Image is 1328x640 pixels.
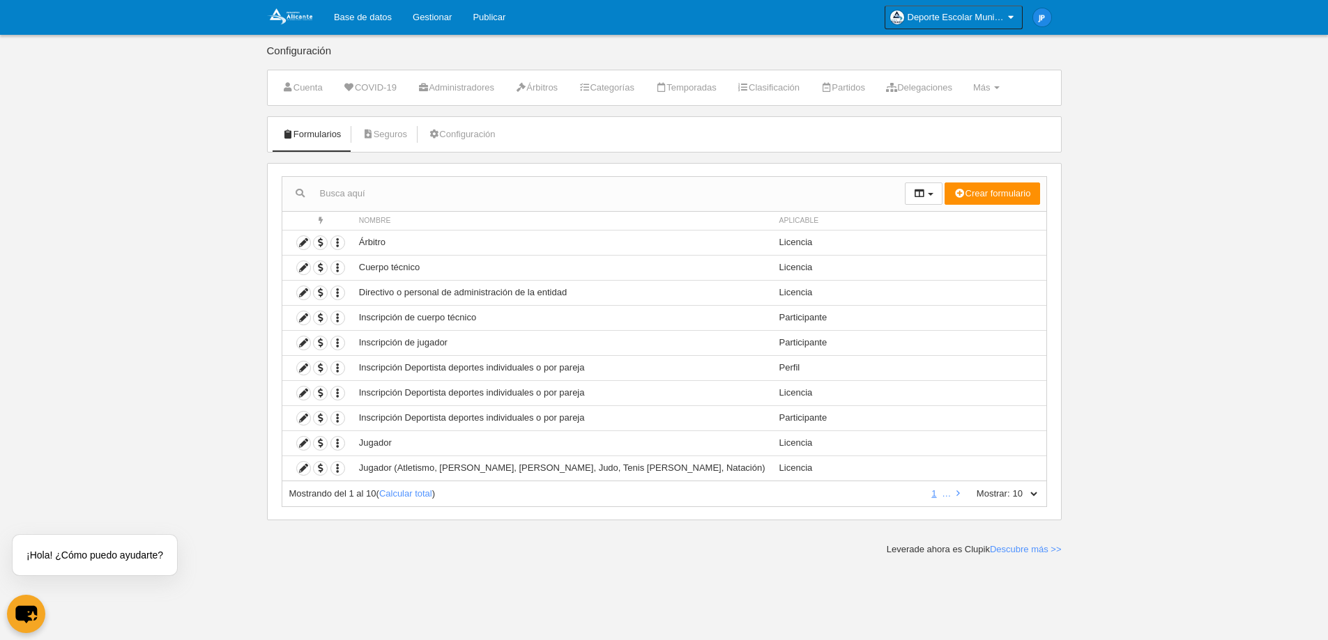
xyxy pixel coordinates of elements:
[379,488,432,499] a: Calcular total
[973,82,991,93] span: Más
[352,405,772,430] td: Inscripción Deportista deportes individuales o por pareja
[336,77,404,98] a: COVID-19
[772,230,1046,255] td: Licencia
[352,230,772,255] td: Árbitro
[352,455,772,481] td: Jugador (Atletismo, [PERSON_NAME], [PERSON_NAME], Judo, Tenis [PERSON_NAME], Natación)
[942,487,951,500] li: …
[352,380,772,405] td: Inscripción Deportista deportes individuales o por pareja
[779,217,819,224] span: Aplicable
[352,305,772,330] td: Inscripción de cuerpo técnico
[890,10,904,24] img: OawjjgO45JmU.30x30.jpg
[352,430,772,455] td: Jugador
[352,280,772,305] td: Directivo o personal de administración de la entidad
[772,330,1046,355] td: Participante
[507,77,565,98] a: Árbitros
[878,77,960,98] a: Delegaciones
[267,45,1062,70] div: Configuración
[772,355,1046,380] td: Perfil
[352,355,772,380] td: Inscripción Deportista deportes individuales o por pareja
[275,124,349,145] a: Formularios
[772,255,1046,280] td: Licencia
[963,487,1010,500] label: Mostrar:
[410,77,502,98] a: Administradores
[282,183,905,204] input: Busca aquí
[772,430,1046,455] td: Licencia
[7,595,45,633] button: chat-button
[1033,8,1051,26] img: c2l6ZT0zMHgzMCZmcz05JnRleHQ9SlAmYmc9MWU4OGU1.png
[885,6,1023,29] a: Deporte Escolar Municipal de [GEOGRAPHIC_DATA]
[772,380,1046,405] td: Licencia
[352,330,772,355] td: Inscripción de jugador
[945,182,1039,205] button: Crear formulario
[359,217,391,224] span: Nombre
[289,487,922,500] div: ( )
[275,77,330,98] a: Cuenta
[772,305,1046,330] td: Participante
[772,405,1046,430] td: Participante
[772,455,1046,481] td: Licencia
[990,544,1062,554] a: Descubre más >>
[420,124,503,145] a: Configuración
[354,124,415,145] a: Seguros
[289,488,376,499] span: Mostrando del 1 al 10
[772,280,1046,305] td: Licencia
[352,255,772,280] td: Cuerpo técnico
[929,488,939,499] a: 1
[966,77,1007,98] a: Más
[813,77,873,98] a: Partidos
[648,77,724,98] a: Temporadas
[571,77,642,98] a: Categorías
[730,77,807,98] a: Clasificación
[13,535,177,575] div: ¡Hola! ¿Cómo puedo ayudarte?
[908,10,1005,24] span: Deporte Escolar Municipal de [GEOGRAPHIC_DATA]
[267,8,312,25] img: Deporte Escolar Municipal de Alicante
[887,543,1062,556] div: Leverade ahora es Clupik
